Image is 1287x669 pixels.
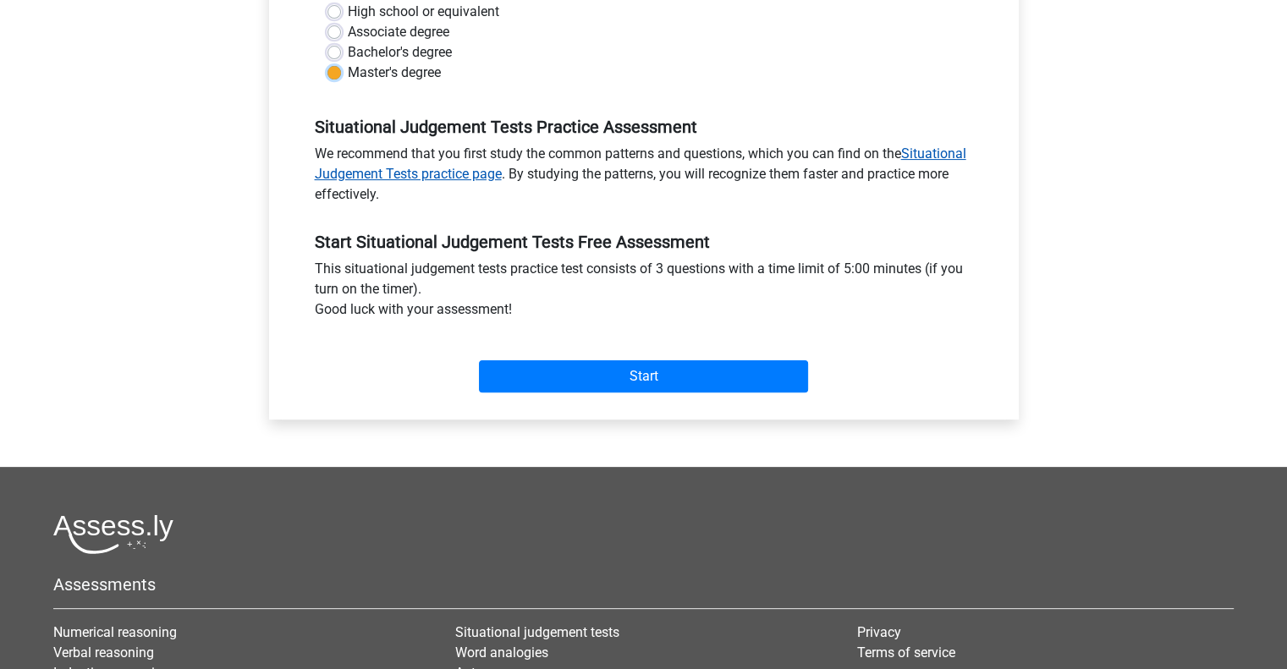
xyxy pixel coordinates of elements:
img: Assessly logo [53,514,173,554]
div: We recommend that you first study the common patterns and questions, which you can find on the . ... [302,144,986,211]
h5: Situational Judgement Tests Practice Assessment [315,117,973,137]
h5: Start Situational Judgement Tests Free Assessment [315,232,973,252]
div: This situational judgement tests practice test consists of 3 questions with a time limit of 5:00 ... [302,259,986,326]
a: Numerical reasoning [53,624,177,640]
label: Bachelor's degree [348,42,452,63]
a: Word analogies [455,644,548,661]
a: Privacy [857,624,901,640]
h5: Assessments [53,574,1234,595]
label: Associate degree [348,22,449,42]
label: Master's degree [348,63,441,83]
input: Start [479,360,808,392]
a: Verbal reasoning [53,644,154,661]
label: High school or equivalent [348,2,499,22]
a: Terms of service [857,644,955,661]
a: Situational judgement tests [455,624,619,640]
